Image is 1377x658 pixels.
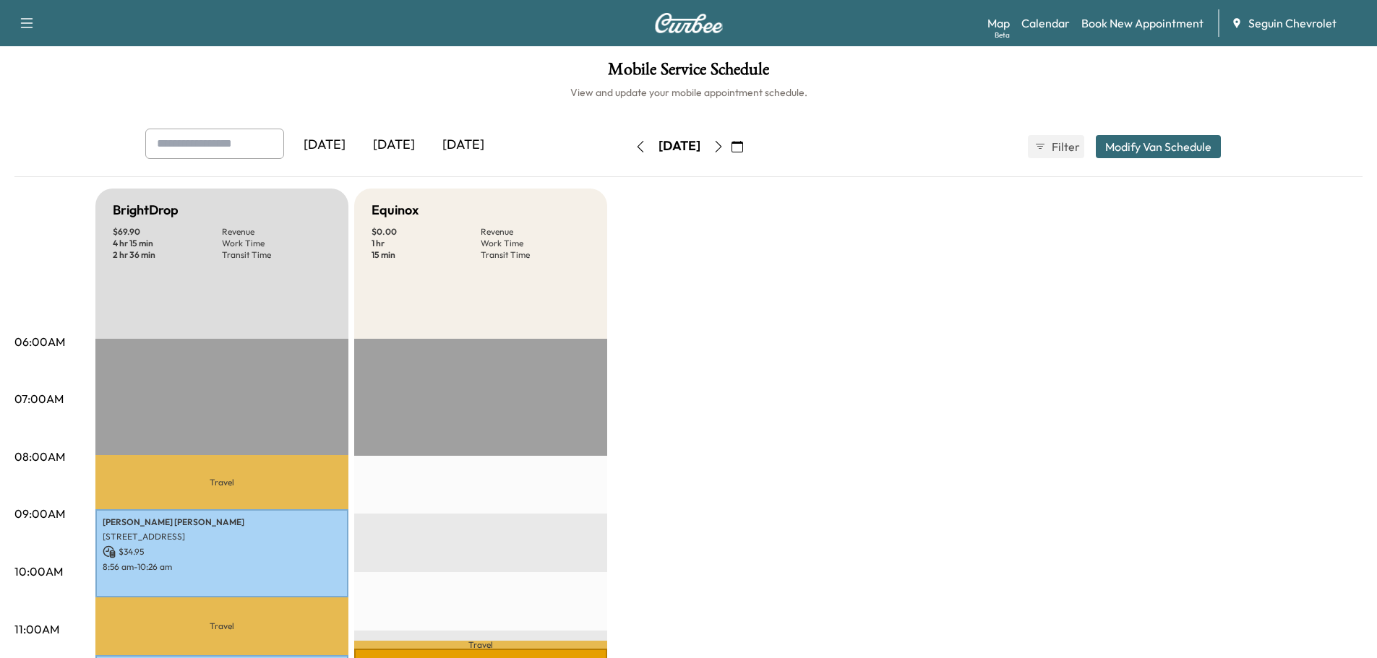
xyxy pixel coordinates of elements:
[372,200,419,220] h5: Equinox
[290,129,359,162] div: [DATE]
[113,249,222,261] p: 2 hr 36 min
[113,200,179,220] h5: BrightDrop
[14,620,59,638] p: 11:00AM
[1248,14,1337,32] span: Seguin Chevrolet
[481,249,590,261] p: Transit Time
[14,505,65,522] p: 09:00AM
[14,563,63,580] p: 10:00AM
[222,226,331,238] p: Revenue
[14,61,1363,85] h1: Mobile Service Schedule
[103,545,341,558] p: $ 34.95
[995,30,1010,40] div: Beta
[14,390,64,407] p: 07:00AM
[1081,14,1204,32] a: Book New Appointment
[1028,135,1084,158] button: Filter
[222,238,331,249] p: Work Time
[222,249,331,261] p: Transit Time
[481,238,590,249] p: Work Time
[359,129,429,162] div: [DATE]
[987,14,1010,32] a: MapBeta
[14,333,65,350] p: 06:00AM
[95,597,348,656] p: Travel
[372,238,481,249] p: 1 hr
[481,226,590,238] p: Revenue
[429,129,498,162] div: [DATE]
[372,249,481,261] p: 15 min
[14,448,65,465] p: 08:00AM
[654,13,724,33] img: Curbee Logo
[659,137,700,155] div: [DATE]
[113,238,222,249] p: 4 hr 15 min
[103,516,341,528] p: [PERSON_NAME] [PERSON_NAME]
[103,531,341,542] p: [STREET_ADDRESS]
[372,226,481,238] p: $ 0.00
[1021,14,1070,32] a: Calendar
[113,226,222,238] p: $ 69.90
[354,641,607,649] p: Travel
[14,85,1363,100] h6: View and update your mobile appointment schedule.
[1052,138,1078,155] span: Filter
[103,561,341,573] p: 8:56 am - 10:26 am
[95,455,348,509] p: Travel
[1096,135,1221,158] button: Modify Van Schedule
